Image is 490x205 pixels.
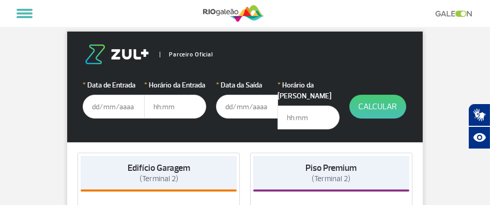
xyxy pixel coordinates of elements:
[305,163,357,173] strong: Piso Premium
[216,80,278,91] label: Data da Saída
[144,80,206,91] label: Horário da Entrada
[468,104,490,149] div: Plugin de acessibilidade da Hand Talk.
[128,163,190,173] strong: Edifício Garagem
[83,95,145,119] input: dd/mm/aaaa
[160,52,213,57] span: Parceiro Oficial
[312,174,350,184] span: (Terminal 2)
[468,126,490,149] button: Abrir recursos assistivos.
[140,174,178,184] span: (Terminal 2)
[278,80,340,101] label: Horário da [PERSON_NAME]
[83,80,145,91] label: Data de Entrada
[216,95,278,119] input: dd/mm/aaaa
[349,95,406,119] button: Calcular
[144,95,206,119] input: hh:mm
[468,104,490,126] button: Abrir tradutor de língua de sinais.
[278,106,340,129] input: hh:mm
[83,45,151,64] img: logo-zul.png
